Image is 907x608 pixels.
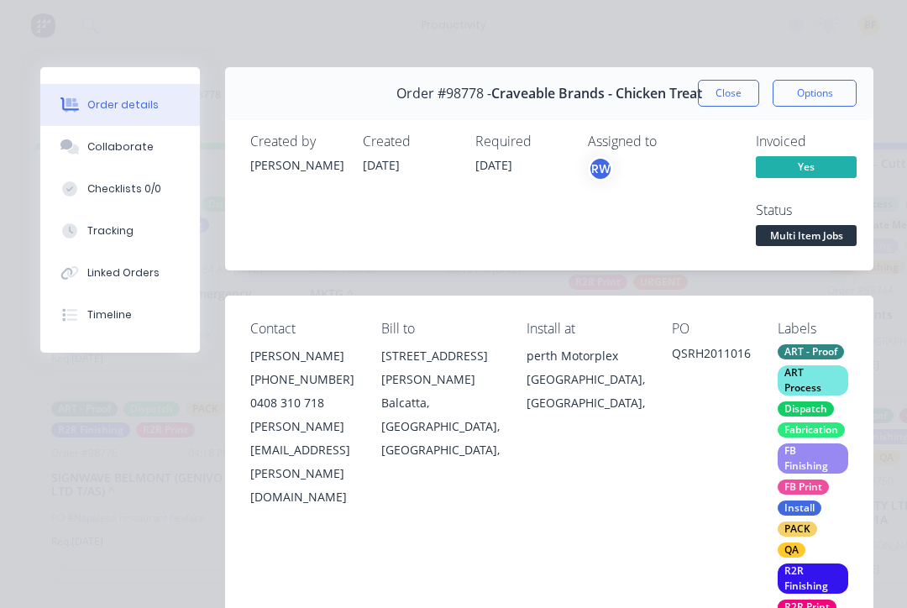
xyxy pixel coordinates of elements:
div: Linked Orders [87,265,160,280]
div: ART Process [778,365,848,396]
div: [STREET_ADDRESS][PERSON_NAME]Balcatta, [GEOGRAPHIC_DATA], [GEOGRAPHIC_DATA], [381,344,500,462]
div: Contact [250,321,354,337]
span: Order #98778 - [396,86,491,102]
div: Created [363,134,455,149]
div: [GEOGRAPHIC_DATA], [GEOGRAPHIC_DATA], [527,368,645,415]
button: Linked Orders [40,252,200,294]
div: perth Motorplex[GEOGRAPHIC_DATA], [GEOGRAPHIC_DATA], [527,344,645,415]
button: Order details [40,84,200,126]
div: Install [778,501,821,516]
button: Collaborate [40,126,200,168]
div: FB Print [778,480,829,495]
div: 0408 310 718 [250,391,354,415]
div: Labels [778,321,848,337]
div: Created by [250,134,343,149]
div: Fabrication [778,422,845,438]
div: [PHONE_NUMBER] [250,368,354,391]
div: R2R Finishing [778,563,848,594]
span: [DATE] [363,157,400,173]
div: Tracking [87,223,134,238]
div: Assigned to [588,134,756,149]
div: ART - Proof [778,344,844,359]
div: Status [756,202,882,218]
div: Required [475,134,568,149]
button: Options [773,80,857,107]
div: Invoiced [756,134,882,149]
span: Multi Item Jobs [756,225,857,246]
div: QA [778,542,805,558]
div: Collaborate [87,139,154,155]
div: perth Motorplex [527,344,645,368]
div: FB Finishing [778,443,848,474]
span: [DATE] [475,157,512,173]
div: [PERSON_NAME][EMAIL_ADDRESS][PERSON_NAME][DOMAIN_NAME] [250,415,354,509]
div: Dispatch [778,401,834,417]
div: PO [672,321,751,337]
div: [PERSON_NAME] [250,344,354,368]
div: PACK [778,522,817,537]
div: [PERSON_NAME][PHONE_NUMBER]0408 310 718[PERSON_NAME][EMAIL_ADDRESS][PERSON_NAME][DOMAIN_NAME] [250,344,354,509]
button: Tracking [40,210,200,252]
div: Timeline [87,307,132,322]
button: Checklists 0/0 [40,168,200,210]
span: Yes [756,156,857,177]
div: QSRH2011016 [672,344,751,368]
button: Timeline [40,294,200,336]
div: Checklists 0/0 [87,181,161,197]
button: RW [588,156,613,181]
button: Close [698,80,759,107]
div: Install at [527,321,645,337]
span: Craveable Brands - Chicken Treat [491,86,702,102]
div: Order details [87,97,159,113]
div: [PERSON_NAME] [250,156,343,174]
div: [STREET_ADDRESS][PERSON_NAME] [381,344,500,391]
button: Multi Item Jobs [756,225,857,250]
div: Balcatta, [GEOGRAPHIC_DATA], [GEOGRAPHIC_DATA], [381,391,500,462]
div: Bill to [381,321,500,337]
